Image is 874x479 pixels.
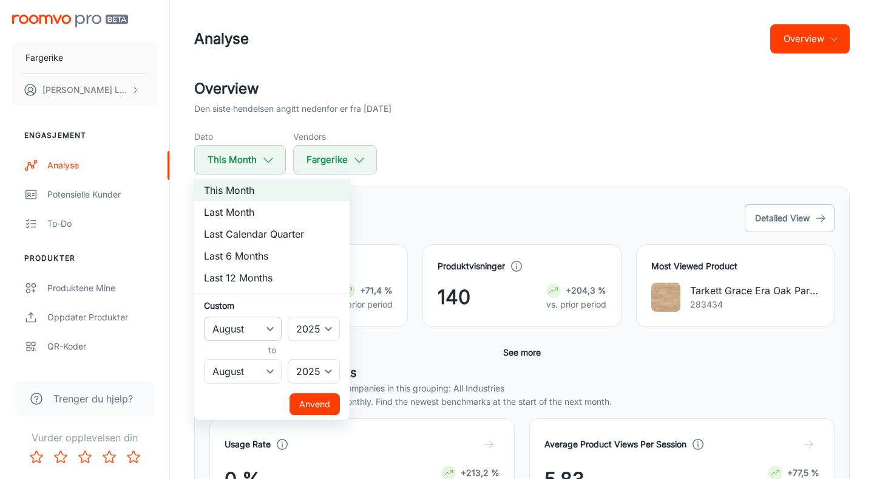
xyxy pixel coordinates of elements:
button: Anvend [290,393,340,415]
h6: to [206,343,337,357]
li: Last 6 Months [194,245,350,267]
li: Last Calendar Quarter [194,223,350,245]
li: Last Month [194,201,350,223]
li: This Month [194,179,350,201]
li: Last 12 Months [194,267,350,289]
h6: Custom [204,299,340,312]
